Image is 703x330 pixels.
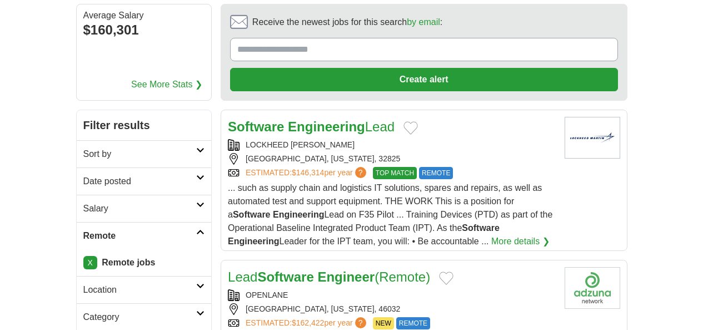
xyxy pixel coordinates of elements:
[228,289,555,301] div: OPENLANE
[246,140,355,149] a: LOCKHEED [PERSON_NAME]
[491,235,550,248] a: More details ❯
[228,237,279,246] strong: Engineering
[83,20,205,40] div: $160,301
[228,119,284,134] strong: Software
[462,223,500,233] strong: Software
[228,183,552,246] span: ... such as supply chain and logistics IT solutions, spares and repairs, as well as automated tes...
[355,167,366,178] span: ?
[102,258,155,267] strong: Remote jobs
[77,110,212,140] h2: Filter results
[83,229,197,243] h2: Remote
[373,167,417,179] span: TOP MATCH
[83,202,197,215] h2: Salary
[131,78,202,91] a: See More Stats ❯
[292,318,324,327] span: $162,422
[273,210,324,219] strong: Engineering
[246,317,368,329] a: ESTIMATED:$162,422per year?
[77,222,212,249] a: Remote
[292,168,324,177] span: $146,314
[77,195,212,222] a: Salary
[565,267,620,309] img: Company logo
[419,167,453,179] span: REMOTE
[355,317,366,328] span: ?
[288,119,365,134] strong: Engineering
[83,256,97,269] a: X
[77,140,212,168] a: Sort by
[83,147,197,161] h2: Sort by
[77,168,212,195] a: Date posted
[407,17,440,27] a: by email
[252,16,442,29] span: Receive the newest jobs for this search :
[83,11,205,20] div: Average Salary
[230,68,618,91] button: Create alert
[228,269,430,284] a: LeadSoftware Engineer(Remote)
[396,317,430,329] span: REMOTE
[233,210,271,219] strong: Software
[83,175,197,188] h2: Date posted
[565,117,620,159] img: Lockheed Martin logo
[77,276,212,303] a: Location
[228,153,555,165] div: [GEOGRAPHIC_DATA], [US_STATE], 32825
[83,283,197,297] h2: Location
[228,303,555,315] div: [GEOGRAPHIC_DATA], [US_STATE], 46032
[257,269,313,284] strong: Software
[403,121,418,135] button: Add to favorite jobs
[439,272,453,285] button: Add to favorite jobs
[228,119,395,134] a: Software EngineeringLead
[373,317,394,329] span: NEW
[317,269,375,284] strong: Engineer
[83,311,197,324] h2: Category
[246,167,368,179] a: ESTIMATED:$146,314per year?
